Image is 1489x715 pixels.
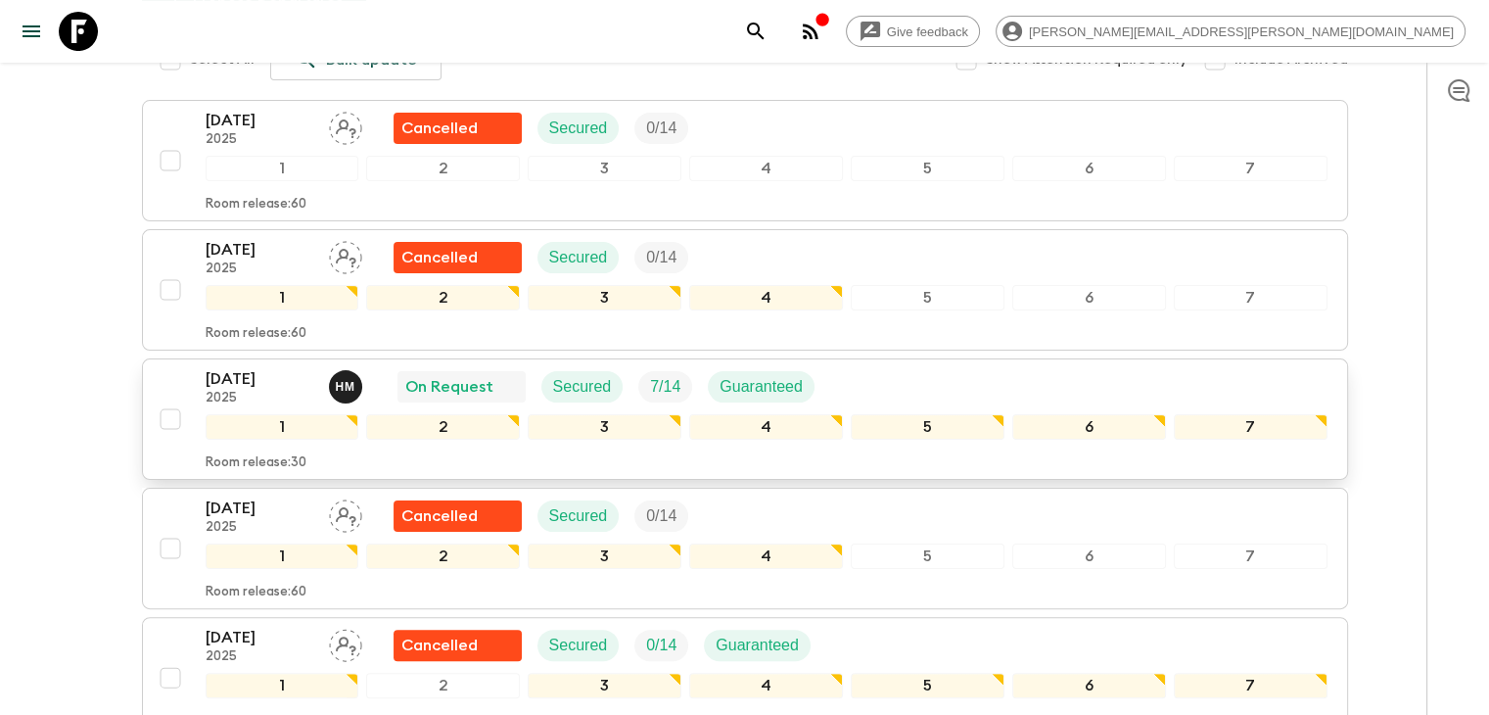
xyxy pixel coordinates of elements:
[646,246,676,269] p: 0 / 14
[206,455,306,471] p: Room release: 30
[1012,156,1166,181] div: 6
[206,156,359,181] div: 1
[206,197,306,213] p: Room release: 60
[329,370,366,404] button: HM
[549,117,608,140] p: Secured
[1018,24,1465,39] span: [PERSON_NAME][EMAIL_ADDRESS][PERSON_NAME][DOMAIN_NAME]
[1174,414,1327,440] div: 7
[401,117,478,140] p: Cancelled
[405,375,493,399] p: On Request
[851,156,1004,181] div: 5
[549,246,608,269] p: Secured
[1012,414,1166,440] div: 6
[329,247,362,262] span: Assign pack leader
[996,16,1466,47] div: [PERSON_NAME][EMAIL_ADDRESS][PERSON_NAME][DOMAIN_NAME]
[689,544,843,569] div: 4
[646,117,676,140] p: 0 / 14
[206,544,359,569] div: 1
[1174,285,1327,310] div: 7
[1174,544,1327,569] div: 7
[549,634,608,657] p: Secured
[689,673,843,698] div: 4
[537,113,620,144] div: Secured
[394,242,522,273] div: Flash Pack cancellation
[206,238,313,262] p: [DATE]
[206,109,313,132] p: [DATE]
[716,634,799,657] p: Guaranteed
[549,504,608,528] p: Secured
[366,673,520,698] div: 2
[336,379,355,395] p: H M
[851,544,1004,569] div: 5
[541,371,624,403] div: Secured
[650,375,680,399] p: 7 / 14
[142,229,1348,351] button: [DATE]2025Assign pack leaderFlash Pack cancellationSecuredTrip Fill1234567Room release:60
[206,132,313,148] p: 2025
[736,12,775,51] button: search adventures
[206,285,359,310] div: 1
[720,375,803,399] p: Guaranteed
[537,242,620,273] div: Secured
[851,673,1004,698] div: 5
[142,100,1348,221] button: [DATE]2025Assign pack leaderFlash Pack cancellationSecuredTrip Fill1234567Room release:60
[528,285,681,310] div: 3
[142,488,1348,609] button: [DATE]2025Assign pack leaderFlash Pack cancellationSecuredTrip Fill1234567Room release:60
[851,414,1004,440] div: 5
[537,630,620,661] div: Secured
[206,262,313,277] p: 2025
[634,242,688,273] div: Trip Fill
[206,497,313,520] p: [DATE]
[206,649,313,665] p: 2025
[646,634,676,657] p: 0 / 14
[1012,285,1166,310] div: 6
[206,520,313,536] p: 2025
[528,414,681,440] div: 3
[634,113,688,144] div: Trip Fill
[638,371,692,403] div: Trip Fill
[1012,544,1166,569] div: 6
[366,285,520,310] div: 2
[206,585,306,600] p: Room release: 60
[528,544,681,569] div: 3
[689,285,843,310] div: 4
[394,630,522,661] div: Flash Pack cancellation
[1174,673,1327,698] div: 7
[206,391,313,406] p: 2025
[528,156,681,181] div: 3
[537,500,620,532] div: Secured
[876,24,979,39] span: Give feedback
[206,626,313,649] p: [DATE]
[851,285,1004,310] div: 5
[401,246,478,269] p: Cancelled
[1174,156,1327,181] div: 7
[528,673,681,698] div: 3
[366,544,520,569] div: 2
[1012,673,1166,698] div: 6
[646,504,676,528] p: 0 / 14
[394,500,522,532] div: Flash Pack cancellation
[401,634,478,657] p: Cancelled
[366,156,520,181] div: 2
[634,630,688,661] div: Trip Fill
[206,367,313,391] p: [DATE]
[689,414,843,440] div: 4
[206,414,359,440] div: 1
[329,376,366,392] span: Hob Medina
[394,113,522,144] div: Flash Pack cancellation
[366,414,520,440] div: 2
[689,156,843,181] div: 4
[206,326,306,342] p: Room release: 60
[329,118,362,133] span: Assign pack leader
[12,12,51,51] button: menu
[329,635,362,650] span: Assign pack leader
[401,504,478,528] p: Cancelled
[142,358,1348,480] button: [DATE]2025Hob MedinaOn RequestSecuredTrip FillGuaranteed1234567Room release:30
[634,500,688,532] div: Trip Fill
[553,375,612,399] p: Secured
[206,673,359,698] div: 1
[329,505,362,521] span: Assign pack leader
[846,16,980,47] a: Give feedback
